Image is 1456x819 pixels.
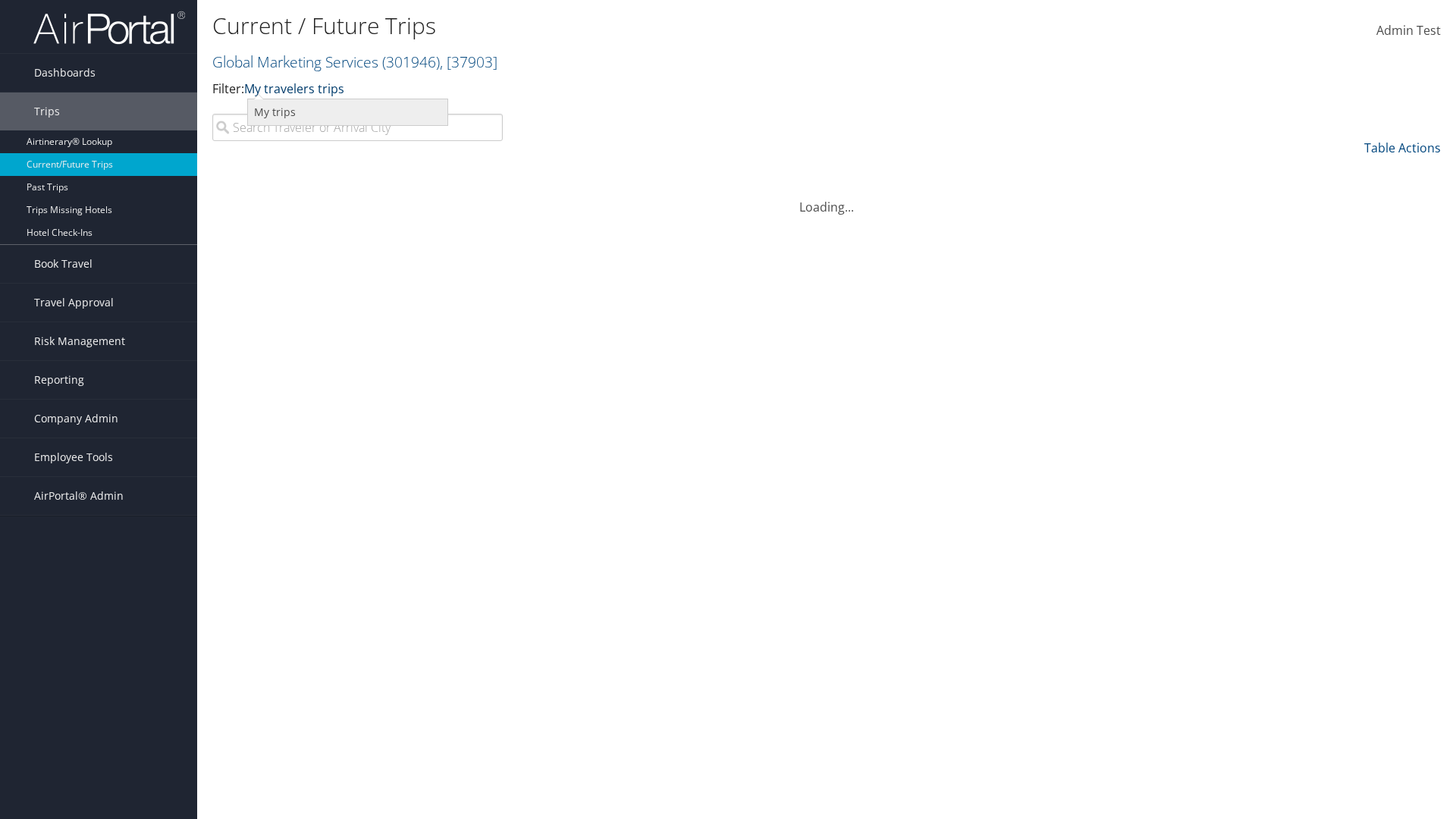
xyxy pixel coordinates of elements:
span: Reporting [34,361,84,399]
span: Employee Tools [34,438,113,476]
span: ( 301946 ) [382,52,440,72]
input: Search Traveler or Arrival City [212,114,503,141]
span: Trips [34,93,60,130]
span: Admin Test [1376,22,1441,39]
a: My trips [248,99,447,125]
p: Filter: [212,80,1031,99]
h1: Current / Future Trips [212,10,1031,42]
a: My travelers trips [244,80,344,97]
span: AirPortal® Admin [34,477,124,515]
span: , [ 37903 ] [440,52,497,72]
a: Table Actions [1364,140,1441,156]
span: Dashboards [34,54,96,92]
span: Risk Management [34,322,125,360]
img: airportal-logo.png [33,10,185,45]
span: Company Admin [34,400,118,438]
span: Travel Approval [34,284,114,322]
a: Global Marketing Services [212,52,497,72]
a: Admin Test [1376,8,1441,55]
span: Book Travel [34,245,93,283]
div: Loading... [212,180,1441,216]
